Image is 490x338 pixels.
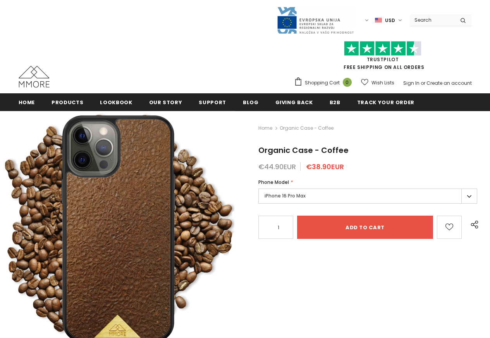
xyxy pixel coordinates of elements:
a: Javni Razpis [277,17,354,23]
span: Organic Case - Coffee [258,145,349,156]
a: Wish Lists [361,76,394,89]
span: Lookbook [100,99,132,106]
span: support [199,99,226,106]
label: iPhone 16 Pro Max [258,189,477,204]
img: Trust Pilot Stars [344,41,421,56]
span: Our Story [149,99,182,106]
span: USD [385,17,395,24]
span: Home [19,99,35,106]
a: Create an account [426,80,472,86]
a: Blog [243,93,259,111]
a: Home [258,124,272,133]
a: support [199,93,226,111]
a: Track your order [357,93,414,111]
span: B2B [330,99,340,106]
a: Products [52,93,83,111]
span: Shopping Cart [305,79,340,87]
span: Phone Model [258,179,289,185]
input: Search Site [410,14,454,26]
img: USD [375,17,382,24]
a: Our Story [149,93,182,111]
a: Shopping Cart 0 [294,77,356,89]
span: 0 [343,78,352,87]
span: Wish Lists [371,79,394,87]
a: Lookbook [100,93,132,111]
span: Products [52,99,83,106]
a: Home [19,93,35,111]
span: €38.90EUR [306,162,344,172]
img: MMORE Cases [19,66,50,88]
a: Sign In [403,80,420,86]
span: €44.90EUR [258,162,296,172]
span: Organic Case - Coffee [280,124,334,133]
span: FREE SHIPPING ON ALL ORDERS [294,45,472,70]
a: Trustpilot [367,56,399,63]
a: Giving back [275,93,313,111]
span: Track your order [357,99,414,106]
span: Blog [243,99,259,106]
input: Add to cart [297,216,433,239]
img: Javni Razpis [277,6,354,34]
span: Giving back [275,99,313,106]
a: B2B [330,93,340,111]
span: or [421,80,425,86]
